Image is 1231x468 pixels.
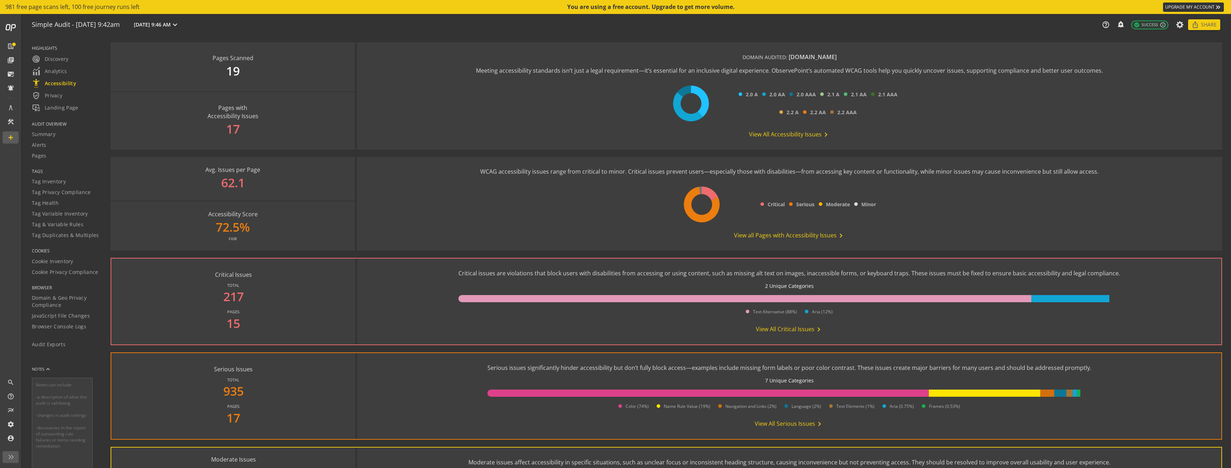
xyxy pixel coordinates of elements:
button: NOTES [32,361,52,378]
mat-icon: construction [7,118,14,125]
div: 17 [214,409,253,427]
span: DOMAIN AUDITED: [743,54,787,61]
mat-icon: architecture [7,104,14,111]
div: 15 [215,315,252,332]
div: 17 [226,120,240,138]
mat-icon: mark_email_read [7,71,14,78]
span: Success [1134,22,1158,28]
span: Summary [32,131,55,138]
mat-icon: settings_accessibility [32,79,40,88]
div: Accessibility Score [208,210,258,218]
span: Aria (0.75%) [890,403,914,409]
span: Alerts [32,141,47,149]
div: 2 Unique Categories [765,283,814,290]
span: AUDIT OVERVIEW [32,121,102,127]
div: total [214,377,253,383]
mat-icon: help_outline [1102,21,1110,29]
mat-icon: expand_more [171,20,179,29]
span: Frames (0.53%) [929,403,960,409]
span: Landing Page [32,103,78,112]
span: BROWSER [32,285,102,291]
mat-icon: keyboard_arrow_up [44,366,52,373]
span: Text Elements (1%) [836,403,875,409]
mat-icon: chevron_right [814,325,823,334]
mat-icon: notifications_active [7,85,14,92]
div: Meeting accessibility standards isn’t just a legal requirement—it’s essential for an inclusive di... [476,67,1103,75]
div: Pages with Accessibility Issues [208,104,258,120]
span: Privacy [32,91,62,100]
span: 2.0 AA [769,91,785,98]
span: 2.0 AAA [797,91,816,98]
span: Audit Exports [32,341,65,348]
div: 217 [215,288,252,305]
mat-icon: verified_user [32,91,40,100]
mat-icon: add_alert [1117,20,1124,28]
span: 2.2 A [787,109,799,116]
div: total [215,283,252,288]
mat-icon: list_alt [7,43,14,50]
mat-icon: search [7,379,14,386]
mat-icon: chevron_right [815,420,824,428]
span: [DATE] 9:46 AM [134,21,171,28]
span: 2.1 AAA [878,91,897,98]
a: UPGRADE MY ACCOUNT [1163,3,1224,12]
div: Serious Issues [214,365,253,373]
span: Cookie Inventory [32,258,73,265]
mat-icon: help_outline [7,393,14,400]
span: serious [796,201,814,208]
span: Pages [32,152,47,159]
span: Navigation and Links (2%) [725,403,777,409]
span: JavaScript File Changes [32,312,90,319]
mat-icon: important_devices [32,103,40,112]
span: Domain & Geo Privacy Compliance [32,294,102,309]
span: HIGHLIGHTS [32,45,102,51]
span: 2.2 AA [810,109,826,116]
span: Aria (12%) [812,309,833,315]
button: [DATE] 9:46 AM [132,20,181,29]
div: 7 Unique Categories [765,377,814,384]
div: Moderate issues affect accessibility in specific situations, such as unclear focus or inconsisten... [468,458,1110,467]
div: 935 [214,382,253,400]
div: Critical issues are violations that block users with disabilities from accessing or using content... [458,269,1120,278]
mat-icon: account_circle [7,435,14,442]
span: Tag Privacy Compliance [32,189,91,196]
span: View all Pages with Accessibility Issues [734,231,845,240]
span: Color (74%) [626,403,649,409]
span: View All Serious Issues [755,420,824,428]
mat-icon: chevron_right [837,231,845,240]
div: You are using a free account. Upgrade to get more volume. [567,3,735,11]
div: Moderate Issues [211,455,256,464]
h1: Simple Audit - 25 September 2025 | 9:42am [32,21,120,29]
button: Share [1188,19,1220,30]
div: pages [215,309,252,315]
span: COOKIES [32,248,102,254]
span: 2.1 A [827,91,840,98]
span: Discovery [32,55,69,63]
span: critical [768,201,785,208]
span: Accessibility [32,79,76,88]
mat-icon: check_circle [1134,22,1140,28]
span: minor [861,201,876,208]
mat-icon: radar [32,55,40,63]
span: View All Accessibility Issues [749,130,830,139]
span: Tag Variable Inventory [32,210,88,217]
span: 2.0 A [746,91,758,98]
div: WCAG accessibility issues range from critical to minor. Critical issues prevent users—especially ... [480,168,1099,176]
mat-icon: info_outline [1160,22,1166,28]
mat-icon: settings [7,421,14,428]
mat-icon: keyboard_double_arrow_right [1215,4,1222,11]
span: [DOMAIN_NAME] [789,53,837,61]
mat-icon: multiline_chart [7,407,14,414]
span: Analytics [32,67,67,76]
mat-icon: add [7,134,14,141]
span: Tag Duplicates & Multiples [32,232,99,239]
span: Text Alternative (88%) [753,309,797,315]
span: Tag Inventory [32,178,66,185]
mat-icon: ios_share [1192,21,1199,28]
span: TAGS [32,168,102,174]
span: Cookie Privacy Compliance [32,269,98,276]
mat-icon: chevron_right [822,130,830,139]
div: 72.5% [216,218,250,236]
span: Browser Console Logs [32,323,86,330]
mat-icon: library_books [7,57,14,64]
